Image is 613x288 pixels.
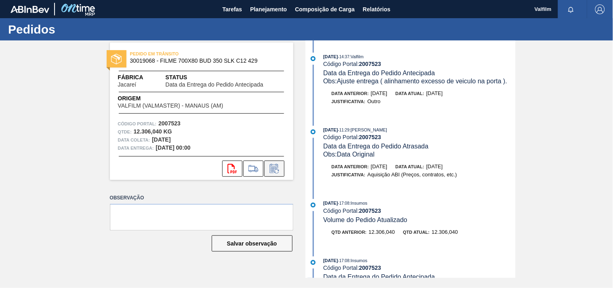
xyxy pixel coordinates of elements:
span: Data da Entrega do Pedido Antecipada [323,70,435,76]
button: Notificações [558,4,584,15]
div: Código Portal: [323,265,515,271]
strong: 2007523 [359,208,381,214]
span: Volume do Pedido Atualizado [323,216,407,223]
strong: 2007523 [158,120,181,127]
span: Data coleta: [118,136,150,144]
strong: 2007523 [359,265,381,271]
span: Planejamento [250,4,287,14]
img: Logout [595,4,605,14]
span: : Insumos [350,258,368,263]
span: Relatórios [363,4,390,14]
span: Status [166,73,285,82]
span: [DATE] [371,90,388,96]
span: : Valfilm [350,54,364,59]
label: Observação [110,192,293,204]
div: Informar alteração no pedido [264,161,284,177]
span: 30019068 - FILME 700X80 BUD 350 SLK C12 429 [130,58,277,64]
span: Obs: Ajuste entrega ( alinhamento excesso de veiculo na porta ). [323,78,507,85]
h1: Pedidos [8,25,152,34]
strong: [DATE] [152,136,171,143]
span: [DATE] [371,163,388,169]
strong: 12.306,040 KG [134,128,172,135]
img: atual [311,203,316,208]
span: Data anterior: [332,164,369,169]
span: [DATE] [323,127,338,132]
span: Data da Entrega do Pedido Atrasada [323,143,429,150]
span: Aquisição ABI (Preços, contratos, etc.) [367,172,457,178]
span: : Insumos [350,201,368,205]
span: [DATE] [323,54,338,59]
span: Data anterior: [332,91,369,96]
span: [DATE] [426,163,443,169]
span: PEDIDO EM TRÂNSITO [130,50,243,58]
span: Composição de Carga [295,4,355,14]
span: Jacareí [118,82,137,88]
span: Tarefas [222,4,242,14]
span: Código Portal: [118,120,157,128]
strong: 2007523 [359,134,381,140]
span: Origem [118,94,246,103]
span: Justificativa: [332,99,366,104]
button: Salvar observação [212,235,293,252]
span: - 17:08 [338,258,350,263]
span: Data atual: [396,91,424,96]
span: : [PERSON_NAME] [350,127,388,132]
div: Código Portal: [323,134,515,140]
span: VALFILM (VALMASTER) - MANAUS (AM) [118,103,223,109]
span: Qtde : [118,128,132,136]
div: Ir para Composição de Carga [243,161,263,177]
img: status [111,54,122,64]
span: 12.306,040 [369,229,395,235]
span: Data da Entrega do Pedido Antecipada [323,273,435,280]
span: Qtd anterior: [332,230,367,235]
span: Outro [367,98,381,104]
span: Obs: Data Original [323,151,375,158]
span: Data da Entrega do Pedido Antecipada [166,82,263,88]
img: TNhmsLtSVTkK8tSr43FrP2fwEKptu5GPRR3wAAAABJRU5ErkJggg== [11,6,49,13]
div: Abrir arquivo PDF [222,161,242,177]
div: Código Portal: [323,208,515,214]
strong: [DATE] 00:00 [156,144,191,151]
span: [DATE] [323,258,338,263]
span: 12.306,040 [432,229,458,235]
img: atual [311,260,316,265]
span: - 17:08 [338,201,350,205]
span: - 11:29 [338,128,350,132]
img: atual [311,56,316,61]
span: Qtd atual: [403,230,430,235]
img: atual [311,129,316,134]
div: Código Portal: [323,61,515,67]
span: Data atual: [396,164,424,169]
strong: 2007523 [359,61,381,67]
span: [DATE] [323,201,338,205]
span: Data entrega: [118,144,154,152]
span: [DATE] [426,90,443,96]
span: - 14:37 [338,55,350,59]
span: Fábrica [118,73,162,82]
span: Justificativa: [332,172,366,177]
